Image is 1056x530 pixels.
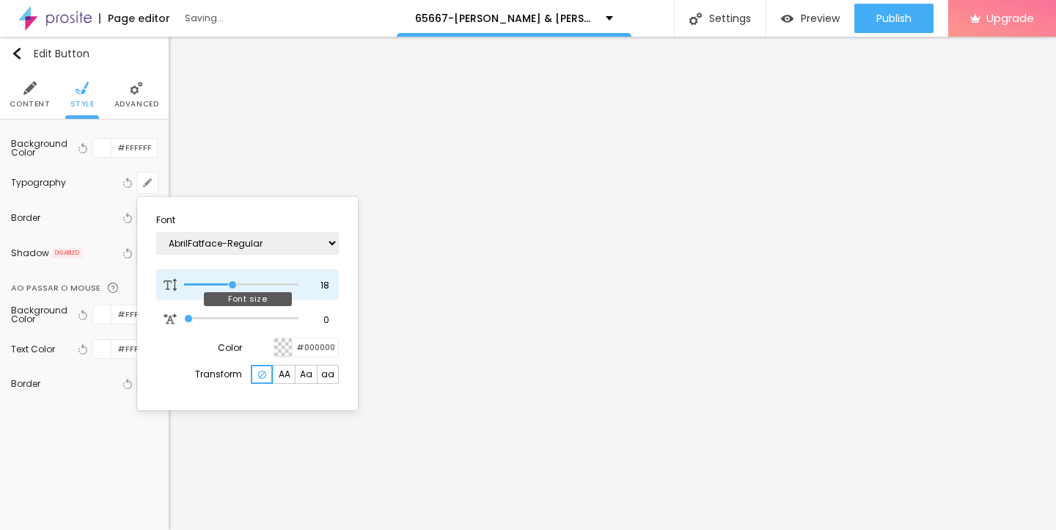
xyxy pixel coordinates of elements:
[258,371,266,379] img: Icone
[164,313,177,326] img: Icon Letter Spacing
[156,216,339,225] p: Font
[321,370,334,379] span: aa
[195,370,242,379] p: Transform
[164,278,177,291] img: Icon Font Size
[279,370,290,379] span: AA
[218,344,242,352] p: Color
[300,370,312,379] span: Aa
